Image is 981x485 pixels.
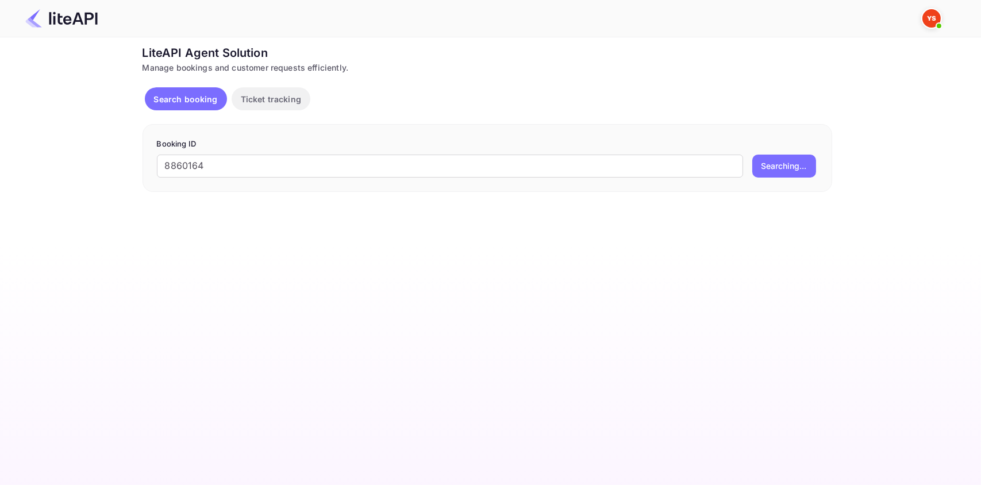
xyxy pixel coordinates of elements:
div: Manage bookings and customer requests efficiently. [143,61,832,74]
p: Booking ID [157,138,818,150]
input: Enter Booking ID (e.g., 63782194) [157,155,743,178]
div: LiteAPI Agent Solution [143,44,832,61]
img: LiteAPI Logo [25,9,98,28]
img: Yandex Support [922,9,941,28]
button: Searching... [752,155,816,178]
p: Search booking [154,93,218,105]
p: Ticket tracking [241,93,301,105]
